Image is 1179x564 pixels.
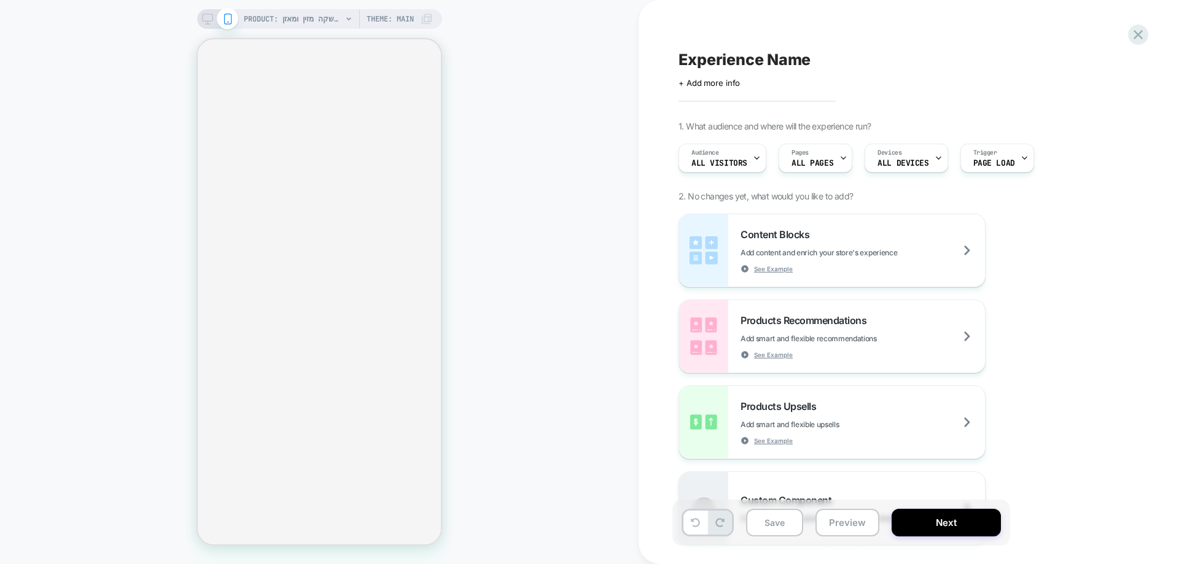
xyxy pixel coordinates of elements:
[973,159,1015,168] span: Page Load
[792,159,833,168] span: ALL PAGES
[973,149,997,157] span: Trigger
[741,420,900,429] span: Add smart and flexible upsells
[679,78,740,88] span: + Add more info
[679,121,871,131] span: 1. What audience and where will the experience run?
[741,400,822,412] span: Products Upsells
[679,50,811,69] span: Experience Name
[892,509,1001,536] button: Next
[244,9,342,29] span: PRODUCT: שוקומאקה | משקה מזין ומאזן
[741,228,815,241] span: Content Blocks
[741,314,873,326] span: Products Recommendations
[877,149,901,157] span: Devices
[792,149,809,157] span: Pages
[367,9,414,29] span: Theme: MAIN
[754,350,793,359] span: See Example
[691,149,719,157] span: Audience
[691,159,747,168] span: All Visitors
[741,334,938,343] span: Add smart and flexible recommendations
[754,265,793,273] span: See Example
[741,494,838,506] span: Custom Component
[815,509,879,536] button: Preview
[877,159,928,168] span: ALL DEVICES
[746,509,803,536] button: Save
[754,436,793,445] span: See Example
[741,248,959,257] span: Add content and enrich your store's experience
[679,191,853,201] span: 2. No changes yet, what would you like to add?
